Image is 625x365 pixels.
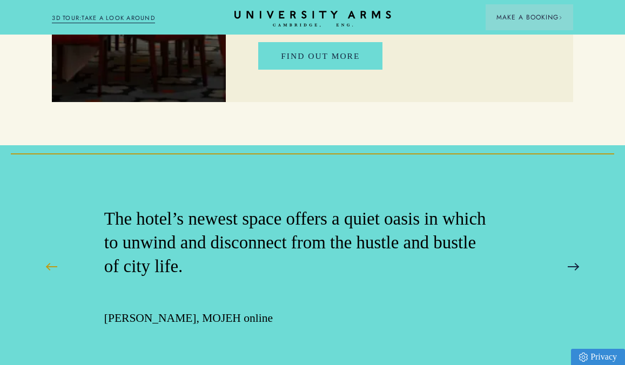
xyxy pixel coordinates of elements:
button: Next Slide [560,253,587,280]
a: Find out More [258,42,382,70]
span: Make a Booking [496,12,562,22]
button: Make a BookingArrow icon [486,4,573,30]
a: 3D TOUR:TAKE A LOOK AROUND [52,13,155,23]
img: Arrow icon [559,16,562,19]
button: Previous Slide [38,253,65,280]
p: [PERSON_NAME], MOJEH online [104,310,488,326]
a: Privacy [571,349,625,365]
a: Home [234,11,391,28]
img: Privacy [579,353,588,362]
p: The hotel’s newest space offers a quiet oasis in which to unwind and disconnect from the hustle a... [104,207,488,279]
